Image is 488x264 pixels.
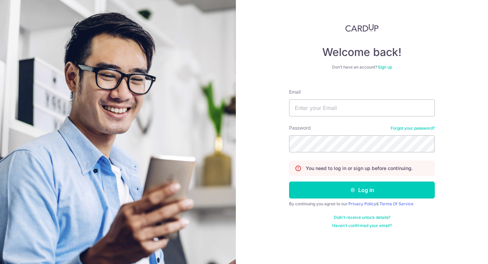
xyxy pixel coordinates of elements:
[289,64,435,70] div: Don’t have an account?
[289,201,435,207] div: By continuing you agree to our &
[289,89,301,95] label: Email
[345,24,379,32] img: CardUp Logo
[348,201,376,206] a: Privacy Policy
[289,45,435,59] h4: Welcome back!
[334,215,390,220] a: Didn't receive unlock details?
[380,201,413,206] a: Terms Of Service
[289,99,435,116] input: Enter your Email
[306,165,413,172] p: You need to log in or sign up before continuing.
[378,64,392,70] a: Sign up
[289,182,435,199] button: Log in
[391,126,435,131] a: Forgot your password?
[289,125,311,131] label: Password
[332,223,392,228] a: Haven't confirmed your email?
